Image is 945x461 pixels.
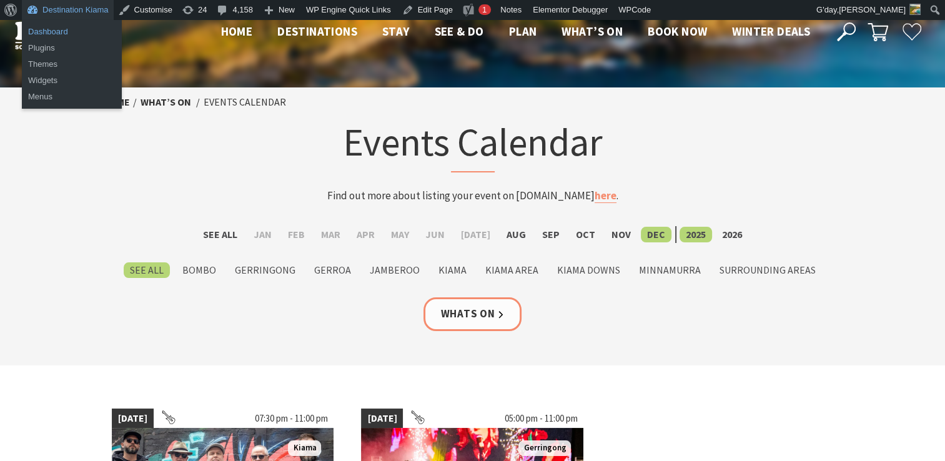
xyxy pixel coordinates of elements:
span: Book now [648,24,707,39]
label: Apr [350,227,381,242]
span: [DATE] [112,409,154,429]
label: See All [124,262,170,278]
label: Dec [641,227,671,242]
ul: Destination Kiama [22,52,122,109]
span: Winter Deals [732,24,810,39]
span: Stay [382,24,410,39]
a: here [595,189,616,203]
label: Surrounding Areas [713,262,822,278]
a: Home [103,96,130,109]
label: [DATE] [455,227,497,242]
a: Dashboard [22,24,122,40]
label: 2026 [716,227,748,242]
label: Gerroa [308,262,357,278]
a: Themes [22,56,122,72]
label: Jan [247,227,278,242]
label: Oct [570,227,601,242]
label: 2025 [680,227,712,242]
a: Menus [22,89,122,105]
span: Gerringong [518,440,571,456]
li: Events Calendar [204,94,286,111]
span: Destinations [277,24,357,39]
label: Kiama [432,262,473,278]
label: See All [197,227,244,242]
span: Kiama [288,440,321,456]
h1: Events Calendar [228,117,718,172]
label: Sep [536,227,566,242]
label: Jun [419,227,451,242]
ul: Destination Kiama [22,20,122,60]
label: Gerringong [229,262,302,278]
p: Find out more about listing your event on [DOMAIN_NAME] . [228,187,718,204]
span: Home [221,24,253,39]
nav: Main Menu [209,22,823,42]
span: See & Do [435,24,484,39]
span: Plan [509,24,537,39]
span: What’s On [562,24,623,39]
label: Bombo [176,262,222,278]
a: Whats On [423,297,522,330]
label: Aug [500,227,532,242]
span: [DATE] [361,409,403,429]
span: 1 [482,5,487,14]
label: Kiama Downs [551,262,626,278]
label: May [385,227,415,242]
label: Kiama Area [479,262,545,278]
span: 07:30 pm - 11:00 pm [248,409,334,429]
img: Kiama Logo [15,15,115,49]
label: Mar [315,227,347,242]
a: Widgets [22,72,122,89]
label: Minnamurra [633,262,707,278]
span: 05:00 pm - 11:00 pm [498,409,583,429]
a: What’s On [141,96,191,109]
span: [PERSON_NAME] [839,5,906,14]
label: Feb [282,227,311,242]
label: Nov [605,227,637,242]
label: Jamberoo [364,262,426,278]
a: Plugins [22,40,122,56]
